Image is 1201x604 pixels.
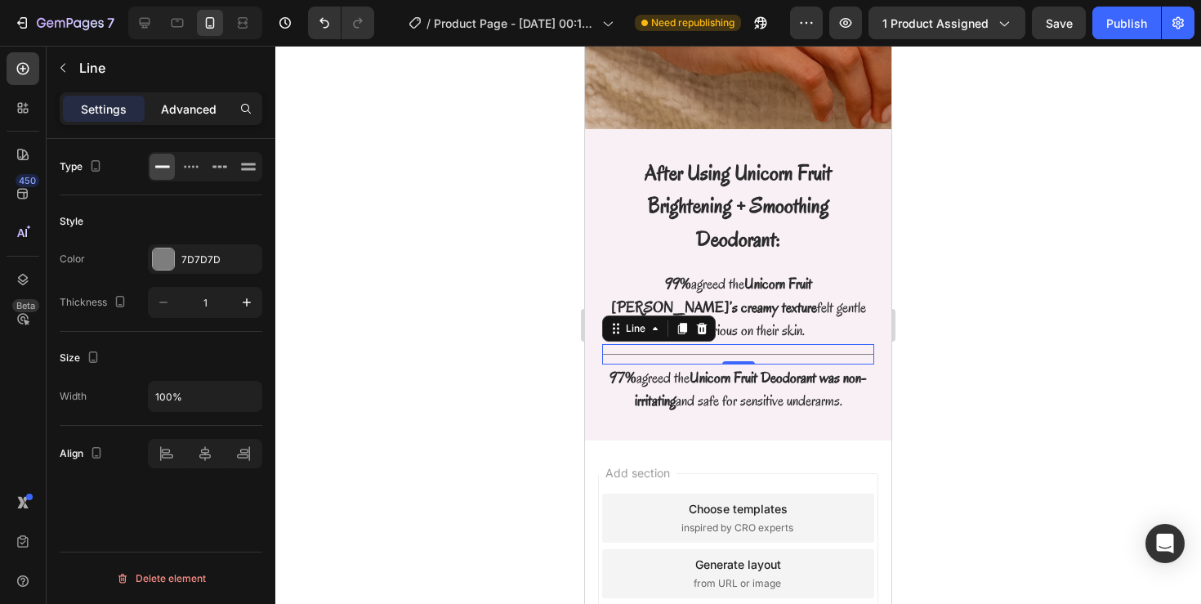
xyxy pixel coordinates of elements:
[81,101,127,118] p: Settings
[60,566,262,592] button: Delete element
[434,15,596,32] span: Product Page - [DATE] 00:15:08
[868,7,1025,39] button: 1 product assigned
[60,252,85,266] div: Color
[107,13,114,33] p: 7
[60,347,103,369] div: Size
[60,443,106,465] div: Align
[1032,7,1086,39] button: Save
[60,156,105,178] div: Type
[1046,16,1073,30] span: Save
[308,7,374,39] div: Undo/Redo
[16,174,39,187] div: 450
[651,16,734,30] span: Need republishing
[60,292,130,314] div: Thickness
[79,58,256,78] p: Line
[882,15,989,32] span: 1 product assigned
[149,382,261,411] input: Auto
[60,389,87,404] div: Width
[7,7,122,39] button: 7
[116,569,206,588] div: Delete element
[60,214,83,229] div: Style
[12,299,39,312] div: Beta
[161,101,217,118] p: Advanced
[1145,524,1185,563] div: Open Intercom Messenger
[1092,7,1161,39] button: Publish
[585,46,891,604] iframe: Design area
[1106,15,1147,32] div: Publish
[426,15,431,32] span: /
[181,253,258,267] div: 7D7D7D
